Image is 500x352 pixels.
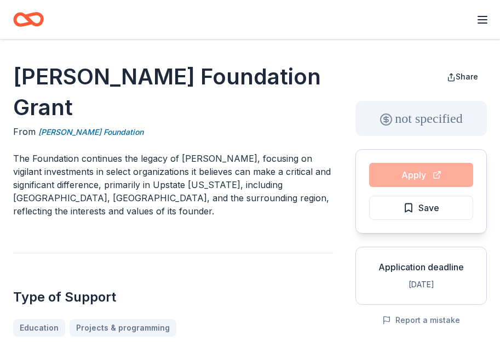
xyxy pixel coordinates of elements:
div: Application deadline [365,260,478,274]
h1: [PERSON_NAME] Foundation Grant [13,61,334,123]
span: Save [418,201,439,215]
a: Home [13,7,44,32]
button: Share [438,66,487,88]
button: Report a mistake [382,314,460,327]
div: not specified [355,101,487,136]
a: [PERSON_NAME] Foundation [38,126,143,139]
button: Save [369,196,473,220]
p: The Foundation continues the legacy of [PERSON_NAME], focusing on vigilant investments in select ... [13,152,334,218]
h2: Type of Support [13,288,334,306]
div: From [13,125,334,139]
span: [DATE] [409,280,434,289]
span: Share [456,72,478,81]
